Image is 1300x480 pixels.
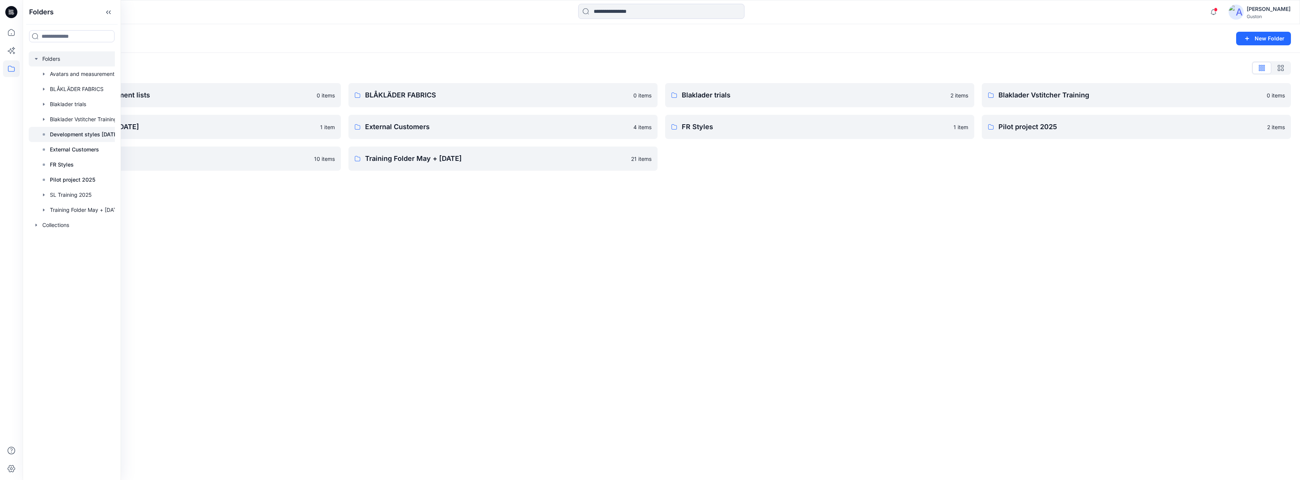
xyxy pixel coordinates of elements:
p: SL Training 2025 [48,153,310,164]
p: 10 items [314,155,335,163]
p: 1 item [320,123,335,131]
p: Blaklader trials [682,90,946,100]
p: External Customers [50,145,99,154]
p: Development styles [DATE] [48,122,316,132]
a: Avatars and measurement lists0 items [32,83,341,107]
p: 4 items [633,123,652,131]
a: Pilot project 20252 items [982,115,1291,139]
img: avatar [1229,5,1244,20]
p: FR Styles [682,122,949,132]
p: 2 items [1267,123,1285,131]
p: 1 item [953,123,968,131]
a: Blaklader Vstitcher Training0 items [982,83,1291,107]
a: Blaklader trials2 items [665,83,974,107]
p: Pilot project 2025 [998,122,1263,132]
p: External Customers [365,122,629,132]
a: External Customers4 items [348,115,658,139]
a: Development styles [DATE]1 item [32,115,341,139]
p: Blaklader Vstitcher Training [998,90,1262,100]
p: 0 items [633,91,652,99]
a: BLÅKLÄDER FABRICS0 items [348,83,658,107]
p: Avatars and measurement lists [48,90,312,100]
p: Pilot project 2025 [50,175,95,184]
p: 2 items [950,91,968,99]
div: Guston [1247,14,1291,19]
p: Development styles [DATE] [50,130,119,139]
p: FR Styles [50,160,74,169]
div: [PERSON_NAME] [1247,5,1291,14]
p: 21 items [631,155,652,163]
a: FR Styles1 item [665,115,974,139]
p: BLÅKLÄDER FABRICS [365,90,629,100]
p: Training Folder May + [DATE] [365,153,627,164]
p: 0 items [317,91,335,99]
a: Training Folder May + [DATE]21 items [348,147,658,171]
button: New Folder [1236,32,1291,45]
p: 0 items [1267,91,1285,99]
a: SL Training 202510 items [32,147,341,171]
